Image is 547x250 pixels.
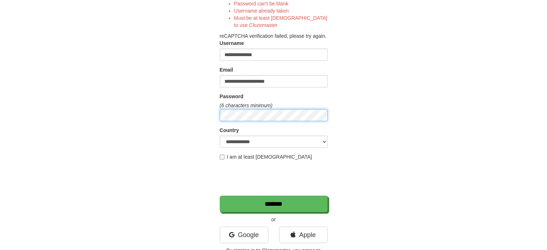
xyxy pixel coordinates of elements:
[220,155,224,159] input: I am at least [DEMOGRAPHIC_DATA]
[220,227,268,243] a: Google
[220,216,328,223] p: or
[220,164,329,192] iframe: reCAPTCHA
[220,66,233,73] label: Email
[220,40,244,47] label: Username
[234,7,328,14] li: Username already taken
[220,153,312,160] label: I am at least [DEMOGRAPHIC_DATA]
[220,93,243,100] label: Password
[234,14,328,29] li: Must be at least [DEMOGRAPHIC_DATA] to use Clozemaster
[220,103,273,108] em: (6 characters minimum)
[279,227,328,243] a: Apple
[220,127,239,134] label: Country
